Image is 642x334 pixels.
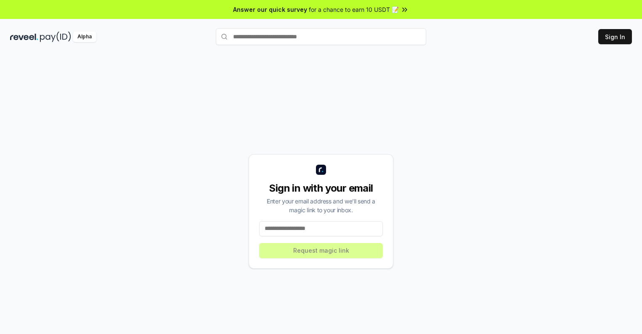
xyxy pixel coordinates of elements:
[10,32,38,42] img: reveel_dark
[316,165,326,175] img: logo_small
[40,32,71,42] img: pay_id
[259,182,383,195] div: Sign in with your email
[73,32,96,42] div: Alpha
[259,197,383,214] div: Enter your email address and we’ll send a magic link to your inbox.
[233,5,307,14] span: Answer our quick survey
[309,5,399,14] span: for a chance to earn 10 USDT 📝
[598,29,632,44] button: Sign In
